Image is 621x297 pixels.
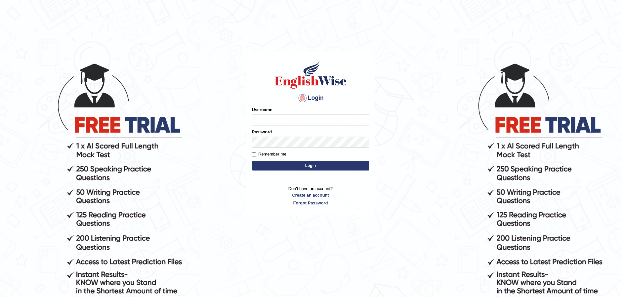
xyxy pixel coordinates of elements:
label: Password [252,129,272,135]
a: Forgot Password [252,200,369,206]
p: Don't have an account? [252,186,369,206]
label: Username [252,107,273,113]
a: Create an account [252,192,369,198]
button: Login [252,161,369,171]
input: Remember me [252,152,256,156]
label: Remember me [252,151,287,157]
h4: Login [252,93,369,103]
img: Logo of English Wise sign in for intelligent practice with AI [274,60,348,90]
